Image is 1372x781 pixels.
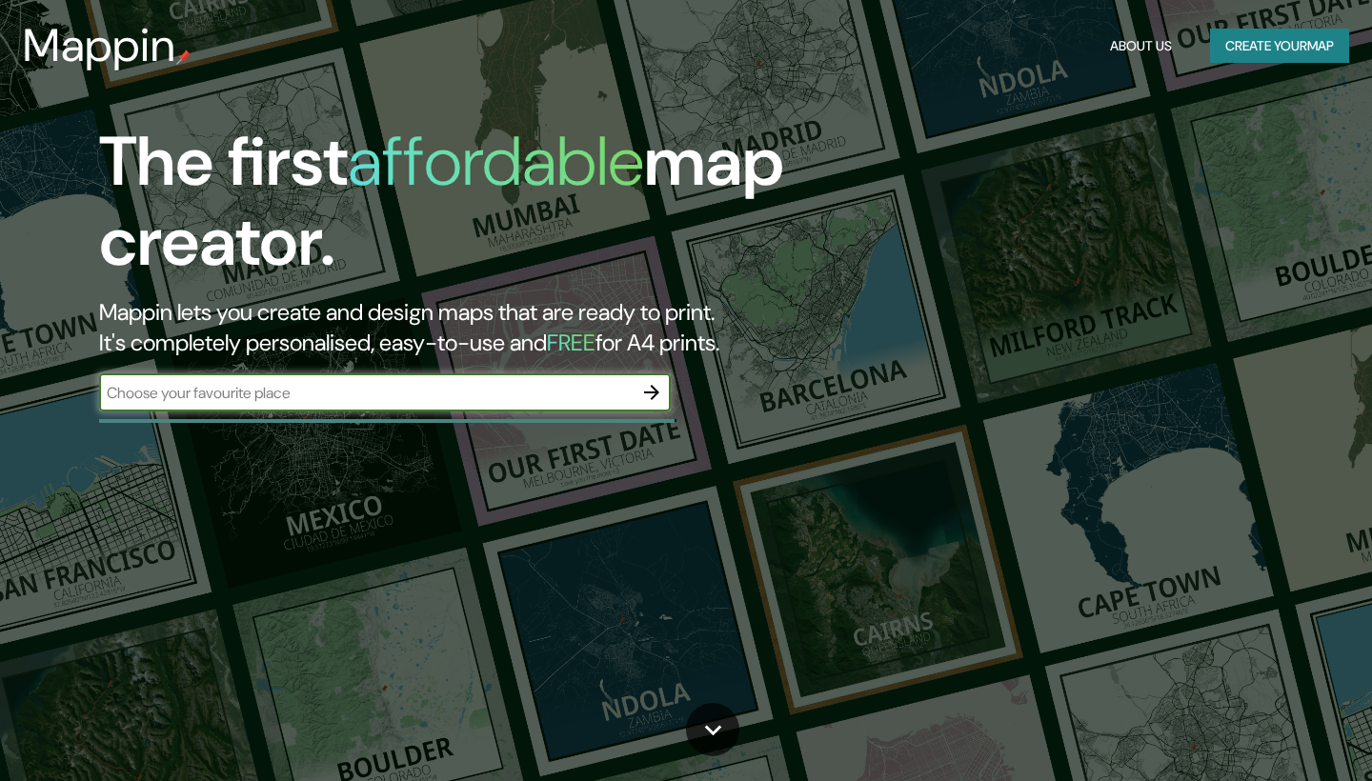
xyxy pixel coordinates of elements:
h3: Mappin [23,19,176,72]
h1: affordable [348,117,644,206]
input: Choose your favourite place [99,382,633,404]
h1: The first map creator. [99,122,785,297]
button: Create yourmap [1210,29,1349,64]
img: mappin-pin [176,50,192,65]
h2: Mappin lets you create and design maps that are ready to print. It's completely personalised, eas... [99,297,785,358]
h5: FREE [547,328,595,357]
button: About Us [1102,29,1180,64]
